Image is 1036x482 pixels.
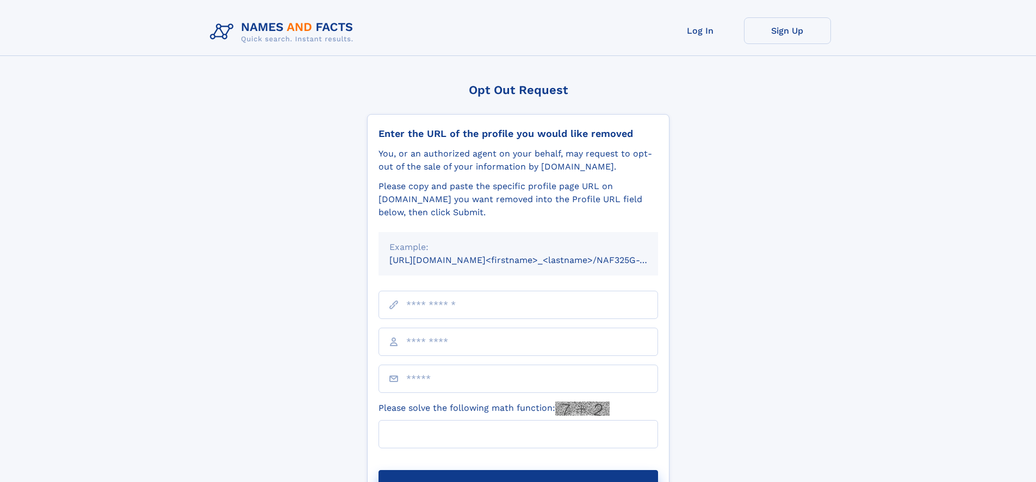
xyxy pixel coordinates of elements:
[379,128,658,140] div: Enter the URL of the profile you would like removed
[379,180,658,219] div: Please copy and paste the specific profile page URL on [DOMAIN_NAME] you want removed into the Pr...
[389,255,679,265] small: [URL][DOMAIN_NAME]<firstname>_<lastname>/NAF325G-xxxxxxxx
[744,17,831,44] a: Sign Up
[379,147,658,173] div: You, or an authorized agent on your behalf, may request to opt-out of the sale of your informatio...
[379,402,610,416] label: Please solve the following math function:
[657,17,744,44] a: Log In
[367,83,669,97] div: Opt Out Request
[206,17,362,47] img: Logo Names and Facts
[389,241,647,254] div: Example:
